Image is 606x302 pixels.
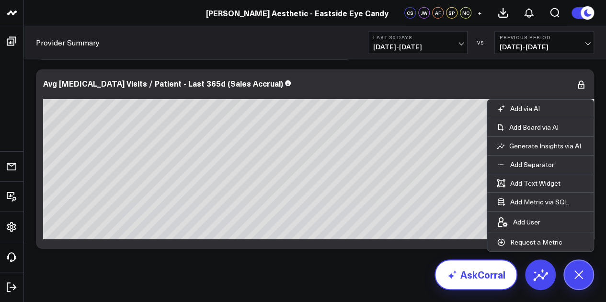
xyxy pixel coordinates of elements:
div: CS [404,7,416,19]
b: Previous Period [500,34,589,40]
button: Add Board via AI [487,118,594,136]
span: [DATE] - [DATE] [373,43,462,51]
button: Add Separator [487,156,564,174]
span: [DATE] - [DATE] [500,43,589,51]
button: Generate Insights via AI [487,137,594,155]
button: Add via AI [487,100,549,118]
button: Last 30 Days[DATE]-[DATE] [368,31,468,54]
button: Add Text Widget [487,174,570,192]
button: Previous Period[DATE]-[DATE] [494,31,594,54]
p: Add via AI [510,104,540,113]
a: Provider Summary [36,37,100,48]
div: Avg [MEDICAL_DATA] Visits / Patient - Last 365d (Sales Accrual) [43,78,283,89]
span: + [478,10,482,16]
div: SP [446,7,457,19]
a: [PERSON_NAME] Aesthetic - Eastside Eye Candy [206,8,389,18]
button: + [474,7,485,19]
b: Last 30 Days [373,34,462,40]
div: AF [432,7,444,19]
a: AskCorral [434,259,517,290]
div: NC [460,7,471,19]
button: Add Metric via SQL [487,193,578,211]
div: JW [418,7,430,19]
p: Request a Metric [510,238,562,246]
p: Generate Insights via AI [509,142,581,150]
p: Add User [513,218,540,226]
div: VS [472,40,490,45]
button: Add User [487,212,550,233]
p: Add Separator [510,160,554,169]
p: Add Board via AI [509,123,559,132]
button: Request a Metric [487,233,572,251]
